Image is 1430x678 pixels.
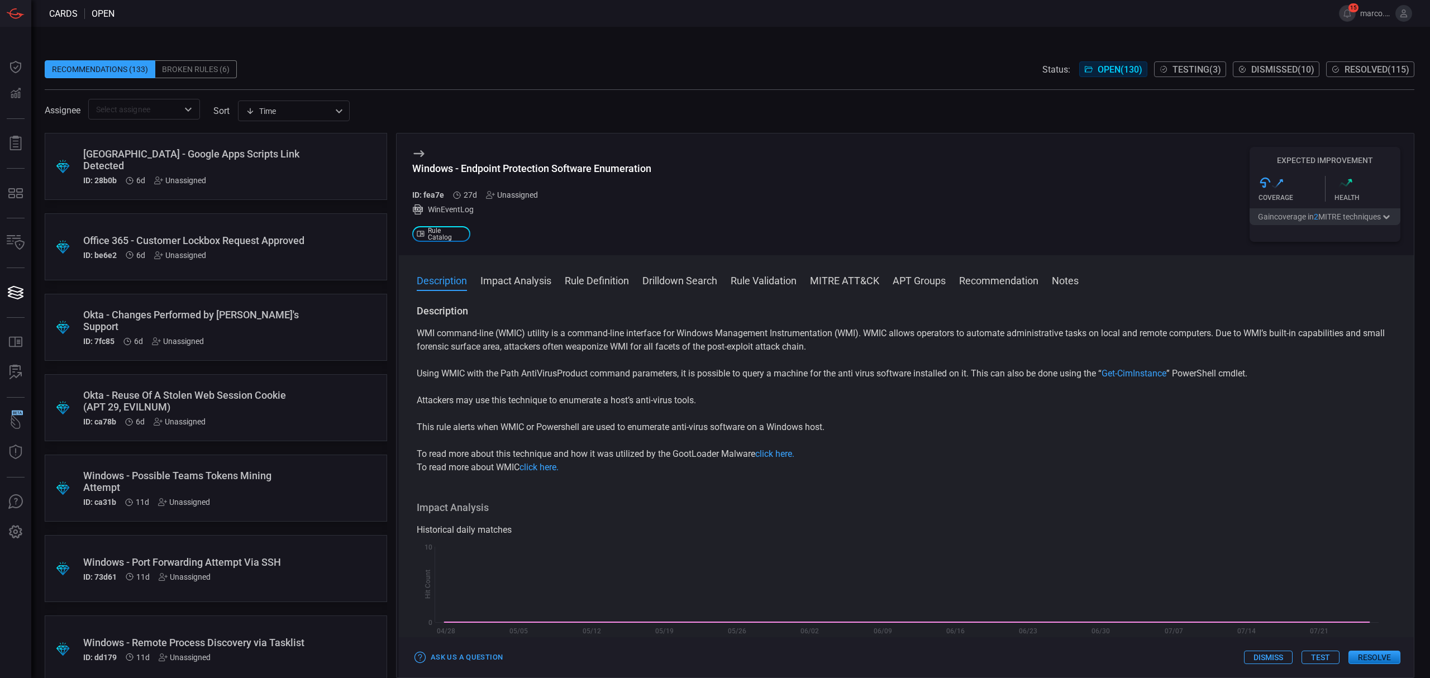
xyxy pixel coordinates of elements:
div: Unassigned [154,417,206,426]
button: Reports [2,130,29,157]
text: 05/12 [583,627,601,635]
text: 05/05 [509,627,528,635]
a: click here. [519,462,559,472]
button: Resolved(115) [1326,61,1414,77]
text: 06/23 [1019,627,1037,635]
button: Inventory [2,230,29,256]
text: 06/30 [1091,627,1110,635]
h5: ID: dd179 [83,653,117,662]
span: Cards [49,8,78,19]
button: Preferences [2,519,29,546]
h5: ID: ca78b [83,417,116,426]
span: marco.[PERSON_NAME] [1360,9,1391,18]
button: Description [417,273,467,287]
span: Aug 19, 2025 8:57 AM [134,337,143,346]
button: Dashboard [2,54,29,80]
button: Rule Validation [731,273,797,287]
div: Time [246,106,332,117]
div: Windows - Remote Process Discovery via Tasklist [83,637,306,648]
button: ALERT ANALYSIS [2,359,29,386]
button: Testing(3) [1154,61,1226,77]
span: Dismissed ( 10 ) [1251,64,1314,75]
div: Coverage [1259,194,1325,202]
h5: ID: be6e2 [83,251,117,260]
div: WinEventLog [412,204,651,215]
div: Historical daily matches [417,523,1396,537]
h3: Description [417,304,1396,318]
span: Aug 19, 2025 8:57 AM [136,417,145,426]
span: open [92,8,115,19]
div: Office 365 - Customer Lockbox Request Approved [83,235,306,246]
h5: Expected Improvement [1250,156,1400,165]
button: Open(130) [1079,61,1147,77]
h5: ID: 7fc85 [83,337,115,346]
div: Windows - Possible Teams Tokens Mining Attempt [83,470,306,493]
h5: ID: fea7e [412,190,444,199]
text: 10 [425,543,432,551]
span: Aug 19, 2025 8:57 AM [136,251,145,260]
p: This rule alerts when WMIC or Powershell are used to enumerate anti-virus software on a Windows h... [417,421,1396,434]
span: Aug 14, 2025 5:08 AM [136,498,149,507]
h5: ID: ca31b [83,498,116,507]
text: 06/02 [800,627,819,635]
p: Using WMIC with the Path AntiVirusProduct command parameters, it is possible to query a machine f... [417,367,1396,380]
button: Notes [1052,273,1079,287]
div: Windows - Endpoint Protection Software Enumeration [412,163,651,174]
button: Threat Intelligence [2,439,29,466]
button: Detections [2,80,29,107]
text: 0 [428,619,432,627]
span: 15 [1348,3,1358,12]
div: Okta - Reuse Of A Stolen Web Session Cookie (APT 29, EVILNUM) [83,389,306,413]
button: 15 [1339,5,1356,22]
span: Jul 29, 2025 3:17 AM [464,190,477,199]
text: 05/19 [655,627,674,635]
button: Drilldown Search [642,273,717,287]
div: Unassigned [154,176,206,185]
p: WMI command-line (WMIC) utility is a command-line interface for Windows Management Instrumentatio... [417,327,1396,354]
div: Recommendations (133) [45,60,155,78]
span: Testing ( 3 ) [1172,64,1221,75]
span: Status: [1042,64,1070,75]
span: Rule Catalog [428,227,466,241]
div: Broken Rules (6) [155,60,237,78]
a: click here. [755,448,794,459]
span: Resolved ( 115 ) [1345,64,1409,75]
span: Assignee [45,105,80,116]
button: Test [1302,651,1340,664]
div: Windows - Port Forwarding Attempt Via SSH [83,556,306,568]
button: MITRE ATT&CK [810,273,879,287]
text: Hit Count [424,570,432,599]
input: Select assignee [92,102,178,116]
text: 07/14 [1237,627,1256,635]
a: Get-CimInstance [1102,368,1166,379]
button: Ask Us A Question [2,489,29,515]
h3: Impact Analysis [417,501,1396,514]
button: Open [180,102,196,117]
span: Aug 14, 2025 5:08 AM [136,572,150,581]
text: 07/21 [1310,627,1328,635]
p: To read more about WMIC [417,461,1396,474]
p: To read more about this technique and how it was utilized by the GootLoader Malware [417,447,1396,461]
div: Health [1334,194,1401,202]
button: MITRE - Detection Posture [2,180,29,207]
span: Aug 14, 2025 5:08 AM [136,653,150,662]
p: Attackers may use this technique to enumerate a host’s anti-virus tools. [417,394,1396,407]
div: Unassigned [158,498,210,507]
text: 07/07 [1165,627,1183,635]
div: Palo Alto - Google Apps Scripts Link Detected [83,148,306,171]
button: Impact Analysis [480,273,551,287]
button: Recommendation [959,273,1038,287]
button: Resolve [1348,651,1400,664]
button: Cards [2,279,29,306]
button: Rule Definition [565,273,629,287]
button: Dismiss [1244,651,1293,664]
label: sort [213,106,230,116]
button: Gaincoverage in2MITRE techniques [1250,208,1400,225]
button: APT Groups [893,273,946,287]
h5: ID: 28b0b [83,176,117,185]
button: Wingman [2,409,29,436]
text: 05/26 [728,627,746,635]
div: Unassigned [159,653,211,662]
div: Unassigned [152,337,204,346]
text: 06/09 [874,627,892,635]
